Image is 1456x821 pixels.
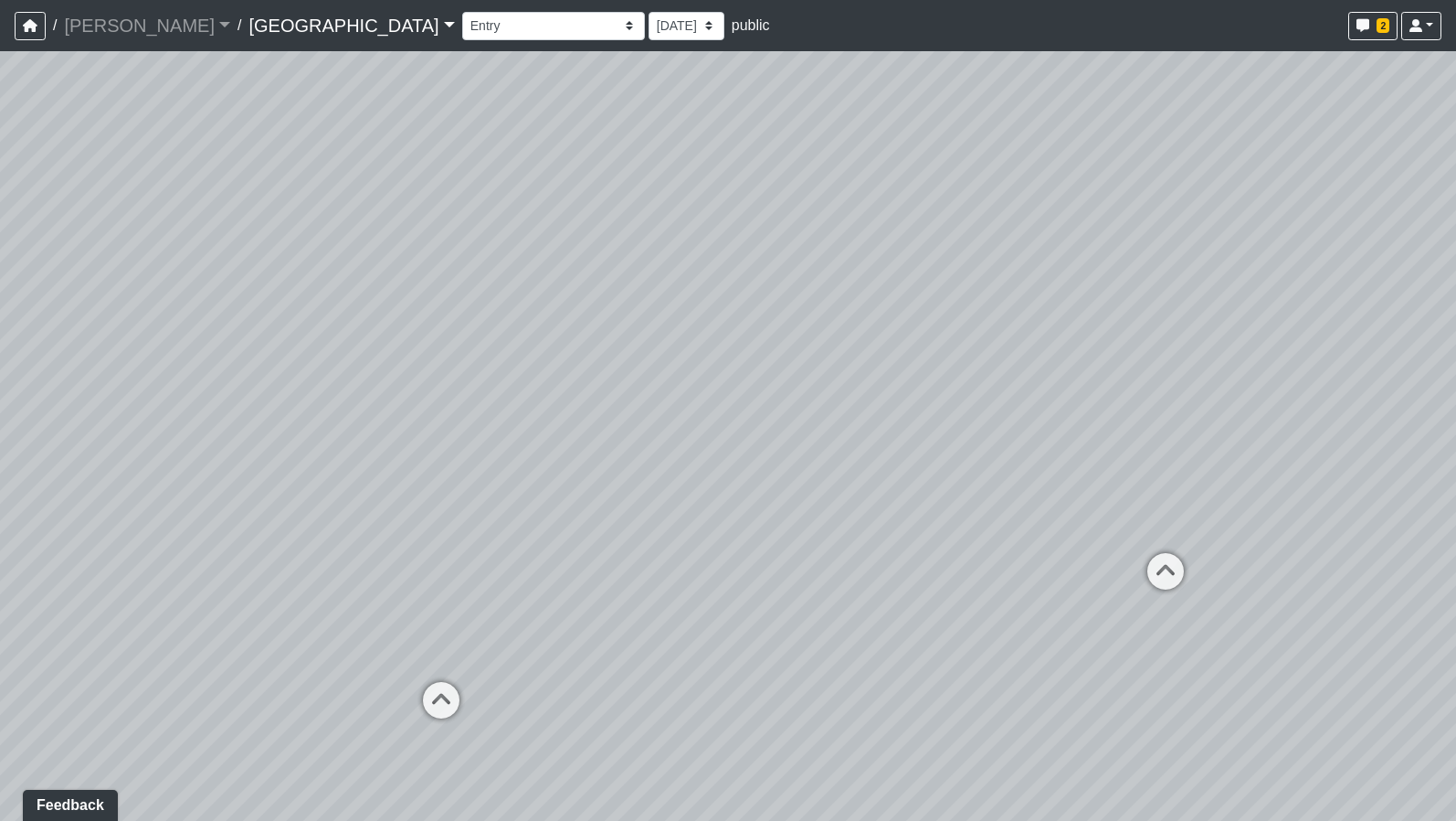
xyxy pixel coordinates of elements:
a: [GEOGRAPHIC_DATA] [248,7,454,44]
a: [PERSON_NAME] [64,7,230,44]
span: / [46,7,64,44]
span: 2 [1377,18,1389,33]
button: 2 [1348,12,1398,40]
span: public [732,17,770,33]
iframe: Ybug feedback widget [14,784,121,821]
span: / [230,7,248,44]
